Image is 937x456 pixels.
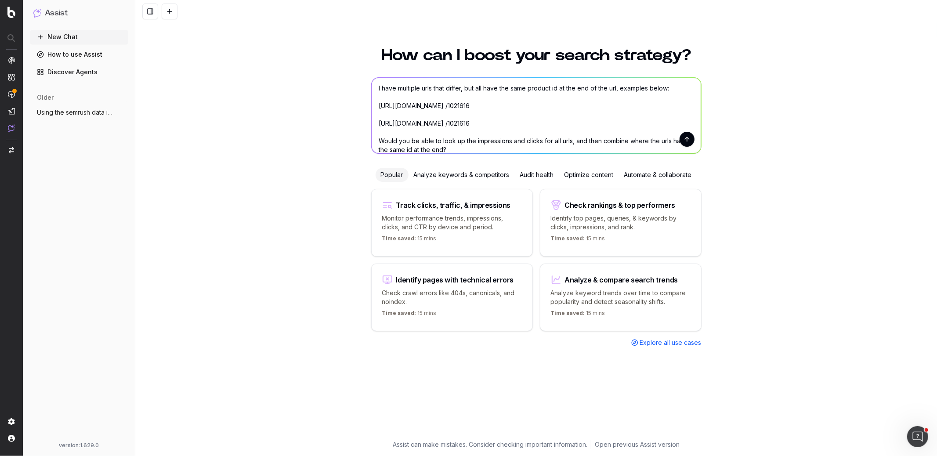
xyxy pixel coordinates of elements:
div: Identify pages with technical errors [396,276,514,283]
div: Audit health [515,168,559,182]
img: Assist [33,9,41,17]
span: Time saved: [551,235,585,242]
div: Track clicks, traffic, & impressions [396,202,511,209]
button: Using the semrush data integrated, can y [30,105,128,119]
textarea: I have multiple urls that differ, but all have the same product id at the end of the url, example... [372,78,701,153]
span: Time saved: [382,235,416,242]
span: older [37,93,54,102]
span: Using the semrush data integrated, can y [37,108,114,117]
div: Analyze keywords & competitors [409,168,515,182]
div: version: 1.629.0 [33,442,125,449]
p: Assist can make mistakes. Consider checking important information. [393,440,587,449]
p: 15 mins [382,235,437,246]
img: Switch project [9,147,14,153]
p: Monitor performance trends, impressions, clicks, and CTR by device and period. [382,214,522,232]
div: Optimize content [559,168,619,182]
span: Explore all use cases [640,338,702,347]
div: Analyze & compare search trends [565,276,678,283]
div: Automate & collaborate [619,168,697,182]
h1: How can I boost your search strategy? [371,47,702,63]
img: Setting [8,418,15,425]
p: Analyze keyword trends over time to compare popularity and detect seasonality shifts. [551,289,691,306]
iframe: Intercom live chat [907,426,928,447]
h1: Assist [45,7,68,19]
p: 15 mins [551,235,605,246]
p: Identify top pages, queries, & keywords by clicks, impressions, and rank. [551,214,691,232]
span: Time saved: [551,310,585,316]
p: Check crawl errors like 404s, canonicals, and noindex. [382,289,522,306]
a: How to use Assist [30,47,128,62]
a: Explore all use cases [631,338,702,347]
img: Activation [8,90,15,98]
button: New Chat [30,30,128,44]
img: Assist [8,124,15,132]
a: Open previous Assist version [595,440,680,449]
img: Studio [8,108,15,115]
img: Intelligence [8,73,15,81]
div: Popular [376,168,409,182]
div: Check rankings & top performers [565,202,676,209]
button: Assist [33,7,125,19]
a: Discover Agents [30,65,128,79]
span: Time saved: [382,310,416,316]
p: 15 mins [551,310,605,320]
p: 15 mins [382,310,437,320]
img: My account [8,435,15,442]
img: Analytics [8,57,15,64]
img: Botify logo [7,7,15,18]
